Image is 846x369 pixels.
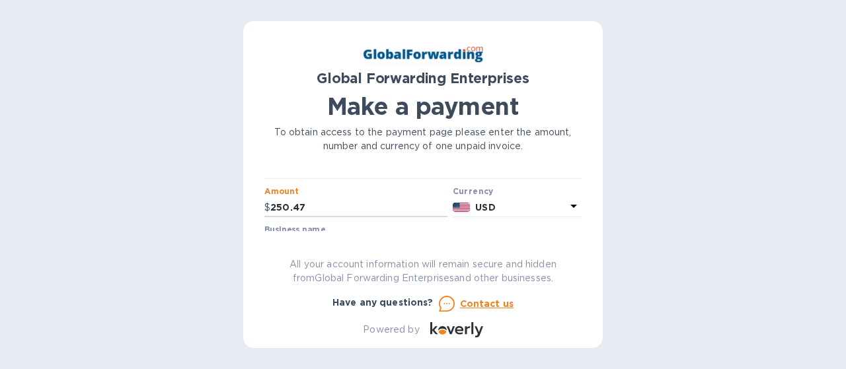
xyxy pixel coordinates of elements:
b: USD [475,202,495,213]
label: Amount [264,188,298,196]
img: USD [453,203,471,212]
b: Currency [453,186,494,196]
b: Global Forwarding Enterprises [317,70,529,86]
input: 0.00 [270,197,447,217]
b: Have any questions? [332,297,434,308]
h1: Make a payment [264,92,582,120]
p: Powered by [363,323,419,337]
p: $ [264,201,270,215]
p: To obtain access to the payment page please enter the amount, number and currency of one unpaid i... [264,125,582,153]
label: Business name [264,226,325,234]
p: All your account information will remain secure and hidden from Global Forwarding Enterprises and... [264,257,582,285]
u: Contact us [460,298,514,309]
